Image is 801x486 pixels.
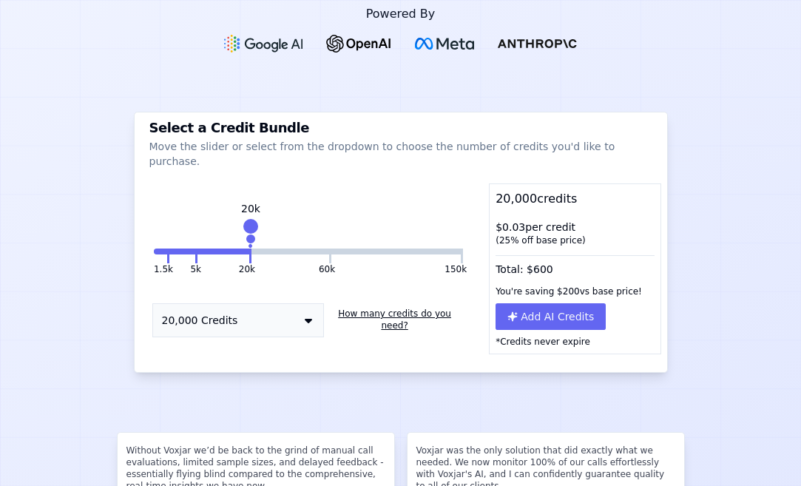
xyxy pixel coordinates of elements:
p: Powered By [366,5,436,23]
div: 20,000 credits [490,184,660,214]
div: $ 0.03 per credit [490,214,660,252]
img: Google gemini Logo [224,35,303,53]
img: Meta Logo [415,38,473,50]
button: 20,000 Credits [152,303,324,337]
div: ( 25 % off base price) [496,234,654,246]
button: 150k [445,263,467,275]
button: 60k [251,249,329,254]
button: 1.5k [154,263,173,275]
button: 20k [197,249,249,254]
button: How many credits do you need? [324,302,465,337]
div: Total: $ 600 [490,252,660,280]
button: 5k [169,249,195,254]
img: OpenAI Logo [326,35,392,53]
div: 20k [241,201,260,216]
button: 5k [190,263,201,275]
p: Move the slider or select from the dropdown to choose the number of credits you'd like to purchase. [149,139,652,169]
button: 20k [239,263,255,275]
button: 60k [319,263,335,275]
button: Add AI Credits [496,303,606,330]
button: 1.5k [154,249,167,254]
p: *Credits never expire [490,330,660,354]
div: You're saving $ 200 vs base price! [490,280,660,303]
button: 150k [331,249,461,254]
h3: Select a Credit Bundle [149,121,652,135]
